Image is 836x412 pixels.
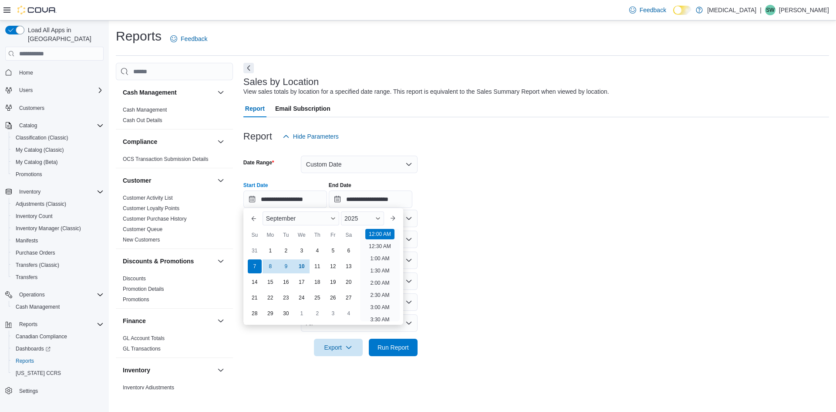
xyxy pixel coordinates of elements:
[16,333,67,340] span: Canadian Compliance
[766,5,774,15] span: SW
[326,306,340,320] div: day-3
[386,211,400,225] button: Next month
[16,358,34,364] span: Reports
[12,331,104,342] span: Canadian Compliance
[123,276,146,282] a: Discounts
[123,205,179,211] a: Customer Loyalty Points
[16,187,104,197] span: Inventory
[16,187,44,197] button: Inventory
[9,367,107,379] button: [US_STATE] CCRS
[16,303,60,310] span: Cash Management
[123,366,150,375] h3: Inventory
[16,213,53,220] span: Inventory Count
[243,131,272,142] h3: Report
[12,331,71,342] a: Canadian Compliance
[12,199,70,209] a: Adjustments (Classic)
[9,198,107,210] button: Adjustments (Classic)
[16,120,40,131] button: Catalog
[123,257,194,266] h3: Discounts & Promotions
[12,133,72,143] a: Classification (Classic)
[123,226,162,232] a: Customer Queue
[12,272,104,283] span: Transfers
[19,105,44,112] span: Customers
[9,132,107,144] button: Classification (Classic)
[2,66,107,78] button: Home
[123,205,179,212] span: Customer Loyalty Points
[19,122,37,129] span: Catalog
[16,67,104,78] span: Home
[16,370,61,377] span: [US_STATE] CCRS
[342,259,356,273] div: day-13
[123,195,173,201] a: Customer Activity List
[341,211,384,225] div: Button. Open the year selector. 2025 is currently selected.
[116,273,233,308] div: Discounts & Promotions
[279,291,293,305] div: day-23
[12,344,104,354] span: Dashboards
[16,171,42,178] span: Promotions
[405,236,412,243] button: Open list of options
[295,306,309,320] div: day-1
[319,339,357,356] span: Export
[216,87,226,98] button: Cash Management
[12,145,104,155] span: My Catalog (Classic)
[247,243,357,321] div: September, 2025
[17,6,57,14] img: Cova
[123,88,177,97] h3: Cash Management
[263,306,277,320] div: day-29
[12,235,41,246] a: Manifests
[123,317,214,325] button: Finance
[279,275,293,289] div: day-16
[12,169,104,180] span: Promotions
[123,317,146,325] h3: Finance
[16,345,51,352] span: Dashboards
[12,368,104,378] span: Washington CCRS
[123,88,214,97] button: Cash Management
[295,275,309,289] div: day-17
[123,117,162,123] a: Cash Out Details
[279,306,293,320] div: day-30
[16,68,37,78] a: Home
[181,34,207,43] span: Feedback
[367,314,393,325] li: 3:30 AM
[367,278,393,288] li: 2:00 AM
[266,215,296,222] span: September
[248,228,262,242] div: Su
[16,289,48,300] button: Operations
[326,259,340,273] div: day-12
[123,107,167,113] a: Cash Management
[216,175,226,186] button: Customer
[314,339,363,356] button: Export
[2,119,107,132] button: Catalog
[2,84,107,96] button: Users
[342,275,356,289] div: day-20
[279,244,293,258] div: day-2
[167,30,211,48] a: Feedback
[16,85,36,95] button: Users
[243,159,274,166] label: Date Range
[263,211,339,225] div: Button. Open the month selector. September is currently selected.
[2,318,107,330] button: Reports
[16,237,38,244] span: Manifests
[760,5,762,15] p: |
[16,319,104,330] span: Reports
[12,211,104,221] span: Inventory Count
[16,225,81,232] span: Inventory Manager (Classic)
[405,215,412,222] button: Open list of options
[248,259,262,273] div: day-7
[9,271,107,283] button: Transfers
[9,355,107,367] button: Reports
[216,136,226,147] button: Compliance
[369,339,418,356] button: Run Report
[24,26,104,43] span: Load All Apps in [GEOGRAPHIC_DATA]
[342,291,356,305] div: day-27
[216,316,226,326] button: Finance
[367,253,393,264] li: 1:00 AM
[123,176,214,185] button: Customer
[12,133,104,143] span: Classification (Classic)
[245,100,265,117] span: Report
[248,291,262,305] div: day-21
[12,248,104,258] span: Purchase Orders
[123,194,173,201] span: Customer Activity List
[9,168,107,180] button: Promotions
[295,291,309,305] div: day-24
